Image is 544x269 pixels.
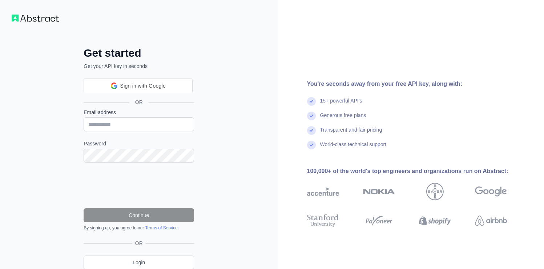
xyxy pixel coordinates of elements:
[475,183,507,200] img: google
[120,82,166,90] span: Sign in with Google
[307,183,339,200] img: accenture
[84,171,194,200] iframe: reCAPTCHA
[419,213,451,229] img: shopify
[307,97,316,106] img: check mark
[307,141,316,149] img: check mark
[129,99,149,106] span: OR
[145,225,177,230] a: Terms of Service
[84,79,193,93] div: Sign in with Google
[84,109,194,116] label: Email address
[307,126,316,135] img: check mark
[307,213,339,229] img: stanford university
[307,112,316,120] img: check mark
[84,225,194,231] div: By signing up, you agree to our .
[320,141,387,155] div: World-class technical support
[426,183,444,200] img: bayer
[84,208,194,222] button: Continue
[363,183,395,200] img: nokia
[320,126,382,141] div: Transparent and fair pricing
[363,213,395,229] img: payoneer
[84,47,194,60] h2: Get started
[84,140,194,147] label: Password
[132,240,146,247] span: OR
[320,112,366,126] div: Generous free plans
[84,63,194,70] p: Get your API key in seconds
[307,80,530,88] div: You're seconds away from your free API key, along with:
[475,213,507,229] img: airbnb
[12,15,59,22] img: Workflow
[307,167,530,176] div: 100,000+ of the world's top engineers and organizations run on Abstract:
[320,97,362,112] div: 15+ powerful API's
